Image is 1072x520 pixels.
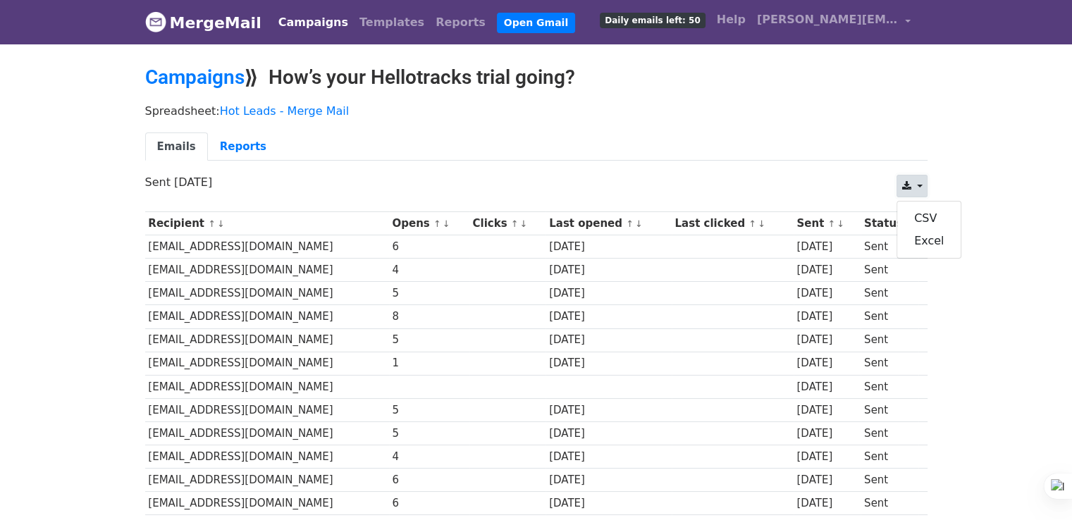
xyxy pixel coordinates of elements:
div: [DATE] [796,309,857,325]
div: 4 [392,262,465,278]
div: [DATE] [549,262,668,278]
td: [EMAIL_ADDRESS][DOMAIN_NAME] [145,328,389,352]
td: Sent [861,492,918,515]
td: [EMAIL_ADDRESS][DOMAIN_NAME] [145,235,389,259]
td: [EMAIL_ADDRESS][DOMAIN_NAME] [145,352,389,375]
td: Sent [861,282,918,305]
span: [PERSON_NAME][EMAIL_ADDRESS][DOMAIN_NAME] [757,11,898,28]
td: Sent [861,375,918,398]
a: Campaigns [145,66,245,89]
td: [EMAIL_ADDRESS][DOMAIN_NAME] [145,445,389,469]
a: Hot Leads - Merge Mail [220,104,349,118]
th: Clicks [469,212,546,235]
a: Excel [897,230,961,252]
div: 5 [392,402,465,419]
td: Sent [861,328,918,352]
td: [EMAIL_ADDRESS][DOMAIN_NAME] [145,282,389,305]
a: ↑ [433,218,441,229]
div: [DATE] [796,239,857,255]
td: [EMAIL_ADDRESS][DOMAIN_NAME] [145,421,389,445]
a: Emails [145,132,208,161]
a: ↓ [758,218,765,229]
div: [DATE] [796,426,857,442]
p: Spreadsheet: [145,104,928,118]
div: 6 [392,495,465,512]
th: Sent [794,212,861,235]
a: ↑ [827,218,835,229]
span: Daily emails left: 50 [600,13,705,28]
td: Sent [861,352,918,375]
h2: ⟫ How’s your Hellotracks trial going? [145,66,928,89]
div: [DATE] [549,285,668,302]
div: [DATE] [796,285,857,302]
div: 4 [392,449,465,465]
div: [DATE] [549,239,668,255]
div: 1 [392,355,465,371]
a: [PERSON_NAME][EMAIL_ADDRESS][DOMAIN_NAME] [751,6,916,39]
a: Daily emails left: 50 [594,6,710,34]
td: Sent [861,469,918,492]
div: 6 [392,239,465,255]
td: [EMAIL_ADDRESS][DOMAIN_NAME] [145,492,389,515]
a: ↓ [635,218,643,229]
div: [DATE] [549,402,668,419]
td: [EMAIL_ADDRESS][DOMAIN_NAME] [145,398,389,421]
div: [DATE] [796,402,857,419]
a: ↑ [626,218,634,229]
th: Last opened [546,212,671,235]
td: Sent [861,305,918,328]
a: CSV [897,207,961,230]
td: Sent [861,445,918,469]
td: Sent [861,421,918,445]
a: Templates [354,8,430,37]
div: 6 [392,472,465,488]
div: [DATE] [796,472,857,488]
a: ↓ [837,218,844,229]
a: Reports [430,8,491,37]
div: [DATE] [549,332,668,348]
a: ↑ [748,218,756,229]
a: Campaigns [273,8,354,37]
img: MergeMail logo [145,11,166,32]
a: ↓ [217,218,225,229]
td: Sent [861,235,918,259]
td: [EMAIL_ADDRESS][DOMAIN_NAME] [145,375,389,398]
td: [EMAIL_ADDRESS][DOMAIN_NAME] [145,259,389,282]
th: Recipient [145,212,389,235]
div: 5 [392,285,465,302]
a: ↓ [520,218,528,229]
th: Opens [389,212,469,235]
td: [EMAIL_ADDRESS][DOMAIN_NAME] [145,469,389,492]
div: 5 [392,332,465,348]
th: Last clicked [672,212,794,235]
div: [DATE] [549,449,668,465]
th: Status [861,212,918,235]
td: Sent [861,259,918,282]
td: [EMAIL_ADDRESS][DOMAIN_NAME] [145,305,389,328]
div: 8 [392,309,465,325]
div: [DATE] [549,309,668,325]
div: 5 [392,426,465,442]
div: [DATE] [549,472,668,488]
a: Reports [208,132,278,161]
a: Help [711,6,751,34]
div: [DATE] [549,495,668,512]
a: MergeMail [145,8,261,37]
div: [DATE] [796,495,857,512]
a: Open Gmail [497,13,575,33]
div: [DATE] [796,355,857,371]
a: ↑ [208,218,216,229]
div: [DATE] [796,379,857,395]
div: [DATE] [796,262,857,278]
div: [DATE] [549,355,668,371]
div: [DATE] [796,332,857,348]
p: Sent [DATE] [145,175,928,190]
div: [DATE] [796,449,857,465]
iframe: Chat Widget [1002,452,1072,520]
a: ↑ [511,218,519,229]
td: Sent [861,398,918,421]
a: ↓ [443,218,450,229]
div: [DATE] [549,426,668,442]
